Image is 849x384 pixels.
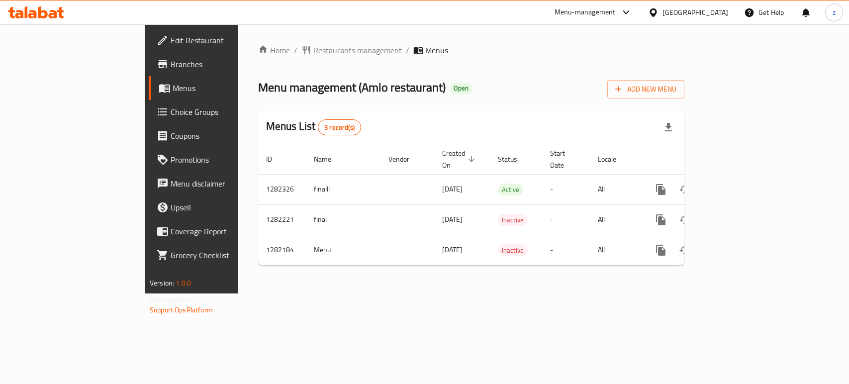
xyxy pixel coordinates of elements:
a: Support.OpsPlatform [150,303,213,316]
span: Name [314,153,344,165]
h2: Menus List [266,119,361,135]
button: more [649,208,673,232]
a: Coverage Report [149,219,286,243]
span: ID [266,153,285,165]
li: / [294,44,297,56]
div: Export file [657,115,680,139]
span: [DATE] [442,213,463,226]
div: Open [450,83,472,95]
span: Grocery Checklist [171,249,279,261]
button: Add New Menu [607,80,684,98]
a: Grocery Checklist [149,243,286,267]
table: enhanced table [258,144,753,266]
span: Locale [598,153,629,165]
td: - [542,204,590,235]
button: Change Status [673,238,697,262]
nav: breadcrumb [258,44,684,56]
span: Version: [150,277,174,289]
a: Promotions [149,148,286,172]
span: z [833,7,836,18]
div: Inactive [498,244,528,256]
span: Menu management ( Amlo restaurant ) [258,76,446,98]
span: Menus [173,82,279,94]
li: / [406,44,409,56]
span: Inactive [498,245,528,256]
a: Edit Restaurant [149,28,286,52]
span: 3 record(s) [318,123,361,132]
span: Open [450,84,472,93]
span: Edit Restaurant [171,34,279,46]
span: Created On [442,147,478,171]
td: final [306,204,380,235]
td: All [590,174,641,204]
td: Menu [306,235,380,265]
span: Branches [171,58,279,70]
span: Status [498,153,530,165]
button: more [649,178,673,201]
span: Coverage Report [171,225,279,237]
span: [DATE] [442,243,463,256]
div: Total records count [318,119,361,135]
button: Change Status [673,178,697,201]
span: Coupons [171,130,279,142]
div: [GEOGRAPHIC_DATA] [662,7,728,18]
span: Start Date [550,147,578,171]
a: Choice Groups [149,100,286,124]
div: Menu-management [555,6,616,18]
button: more [649,238,673,262]
a: Menu disclaimer [149,172,286,195]
span: Vendor [388,153,422,165]
span: Active [498,184,523,195]
a: Upsell [149,195,286,219]
td: - [542,235,590,265]
span: Add New Menu [615,83,676,96]
td: All [590,235,641,265]
span: Get support on: [150,293,195,306]
a: Coupons [149,124,286,148]
td: All [590,204,641,235]
th: Actions [641,144,753,175]
span: Promotions [171,154,279,166]
button: Change Status [673,208,697,232]
span: Upsell [171,201,279,213]
span: [DATE] [442,183,463,195]
span: 1.0.0 [176,277,191,289]
a: Menus [149,76,286,100]
span: Menus [425,44,448,56]
a: Branches [149,52,286,76]
td: - [542,174,590,204]
td: finalll [306,174,380,204]
span: Inactive [498,214,528,226]
span: Menu disclaimer [171,178,279,190]
span: Restaurants management [313,44,402,56]
span: Choice Groups [171,106,279,118]
a: Restaurants management [301,44,402,56]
